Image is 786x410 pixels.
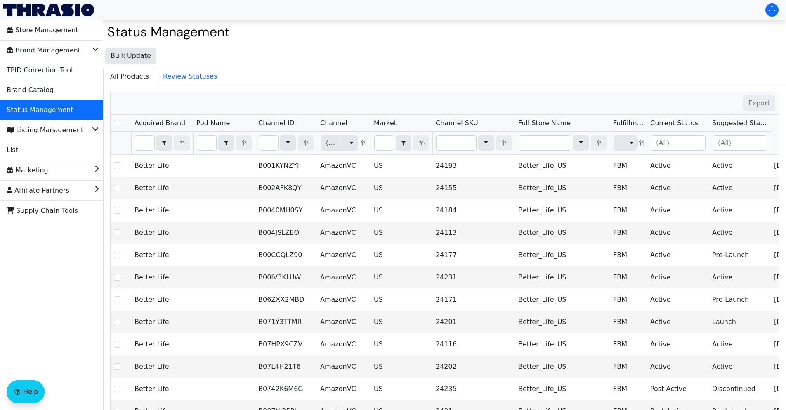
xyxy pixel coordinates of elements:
[647,333,709,355] td: Active
[317,355,371,378] td: AmazonVC
[3,4,94,16] a: Thrasio Logo
[255,355,317,378] td: B07L4H21T6
[131,311,193,333] td: Better Life
[7,143,18,157] span: List
[131,244,193,266] td: Better Life
[7,184,69,197] span: Affiliate Partners
[610,355,647,378] td: FBM
[371,288,432,311] td: US
[610,266,647,288] td: FBM
[709,378,771,400] td: Discontinued
[375,136,394,150] input: Filter
[317,288,371,311] td: AmazonVC
[709,177,771,199] td: Active
[197,136,216,150] input: Filter
[7,44,80,57] span: Brand Management
[371,333,432,355] td: US
[196,118,230,128] span: Pod Name
[432,177,515,199] td: 24155
[610,132,647,155] th: Filter
[7,24,78,37] span: Store Management
[647,378,709,400] td: Post Active
[317,132,371,155] th: Filter
[371,311,432,333] td: US
[647,355,709,378] td: Active
[320,118,347,128] span: Channel
[114,319,120,325] input: Select Row
[193,132,255,155] th: Filter
[713,136,767,150] input: (All)
[371,355,432,378] td: US
[114,363,120,370] input: Select Row
[610,199,647,222] td: FBM
[432,288,515,311] td: 24171
[371,199,432,222] td: US
[255,177,317,199] td: B002AFK8QY
[255,288,317,311] td: B06ZXX2MBD
[432,378,515,400] td: 24235
[371,177,432,199] td: US
[709,155,771,177] td: Active
[709,244,771,266] td: Pre-Launch
[647,266,709,288] td: Active
[114,229,120,236] input: Select Row
[610,333,647,355] td: FBM
[114,207,120,214] input: Select Row
[374,118,397,128] span: Market
[709,132,771,155] th: Filter
[515,311,610,333] td: Better_Life_US
[255,378,317,400] td: B0742K6M6G
[7,124,83,137] span: Listing Management
[317,199,371,222] td: AmazonVC
[131,288,193,311] td: Better Life
[515,266,610,288] td: Better_Life_US
[317,333,371,355] td: AmazonVC
[432,199,515,222] td: 24184
[515,199,610,222] td: Better_Life_US
[107,24,782,40] h2: Status Management
[131,177,193,199] td: Better Life
[515,155,610,177] td: Better_Life_US
[218,135,234,151] span: Choose Operator
[515,378,610,400] td: Better_Life_US
[131,199,193,222] td: Better Life
[317,222,371,244] td: AmazonVC
[104,68,156,85] span: All Products
[317,311,371,333] td: AmazonVC
[7,64,73,77] span: TPID Correction Tool
[647,311,709,333] td: Active
[712,118,767,128] span: Suggested Status
[131,132,193,155] th: Filter
[625,136,637,150] button: select
[610,155,647,177] td: FBM
[255,266,317,288] td: B00IV3KLUW
[709,266,771,288] td: Active
[131,355,193,378] td: Better Life
[135,118,185,128] span: Acquired Brand
[317,177,371,199] td: AmazonVC
[7,204,78,217] span: Supply Chain Tools
[157,136,172,150] button: select
[651,136,705,150] input: (All)
[432,132,515,155] th: Filter
[135,136,154,150] input: Filter
[647,222,709,244] td: Active
[131,266,193,288] td: Better Life
[647,199,709,222] td: Active
[114,162,120,169] input: Select Row
[515,355,610,378] td: Better_Life_US
[326,138,339,148] span: (All)
[743,95,775,111] button: Export
[317,155,371,177] td: AmazonVC
[317,266,371,288] td: AmazonVC
[156,135,172,151] span: Choose Operator
[131,333,193,355] td: Better Life
[114,341,120,348] input: Select Row
[519,136,571,150] input: Filter
[610,288,647,311] td: FBM
[131,378,193,400] td: Better Life
[518,118,571,128] span: Full Store Name
[255,333,317,355] td: B07HPX9CZV
[114,185,120,191] input: Select Row
[255,132,317,155] th: Filter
